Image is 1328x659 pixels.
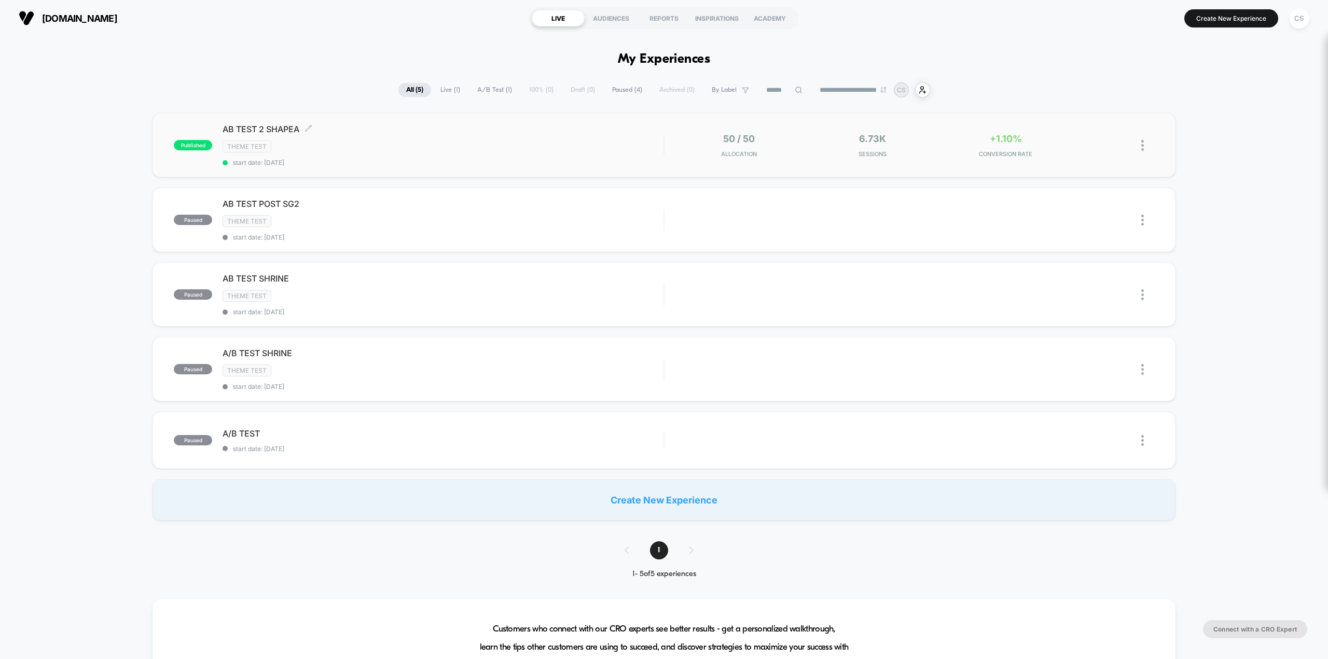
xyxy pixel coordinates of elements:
[174,140,212,150] span: published
[712,86,737,94] span: By Label
[585,10,638,26] div: AUDIENCES
[1141,289,1144,300] img: close
[1203,620,1307,638] button: Connect with a CRO Expert
[690,10,743,26] div: INSPIRATIONS
[618,52,711,67] h1: My Experiences
[650,541,668,559] span: 1
[638,10,690,26] div: REPORTS
[600,361,631,371] input: Volume
[398,83,431,97] span: All ( 5 )
[19,10,34,26] img: Visually logo
[1141,435,1144,446] img: close
[174,215,212,225] span: paused
[42,13,117,24] span: [DOMAIN_NAME]
[223,308,663,316] span: start date: [DATE]
[990,133,1022,144] span: +1.10%
[223,233,663,241] span: start date: [DATE]
[174,364,212,374] span: paused
[323,175,354,206] button: Play, NEW DEMO 2025-VEED.mp4
[223,428,663,439] span: A/B TEST
[604,83,650,97] span: Paused ( 4 )
[223,215,271,227] span: Theme Test
[223,199,663,209] span: AB TEST POST SG2
[721,150,757,158] span: Allocation
[614,570,714,579] div: 1 - 5 of 5 experiences
[16,10,120,26] button: [DOMAIN_NAME]
[174,435,212,445] span: paused
[174,289,212,300] span: paused
[223,383,663,390] span: start date: [DATE]
[1141,215,1144,226] img: close
[223,364,271,376] span: Theme Test
[223,445,663,453] span: start date: [DATE]
[550,360,578,372] div: Duration
[1286,8,1312,29] button: CS
[1184,9,1278,27] button: Create New Experience
[223,124,663,134] span: AB TEST 2 SHAPEA
[880,87,887,93] img: end
[743,10,796,26] div: ACADEMY
[223,159,663,166] span: start date: [DATE]
[5,357,23,375] button: Play, NEW DEMO 2025-VEED.mp4
[153,479,1175,521] div: Create New Experience
[525,360,549,372] div: Current time
[469,83,520,97] span: A/B Test ( 1 )
[8,343,672,353] input: Seek
[1141,364,1144,375] img: close
[532,10,585,26] div: LIVE
[942,150,1070,158] span: CONVERSION RATE
[433,83,468,97] span: Live ( 1 )
[1141,140,1144,151] img: close
[723,133,755,144] span: 50 / 50
[859,133,886,144] span: 6.73k
[223,348,663,358] span: A/B TEST SHRINE
[223,141,271,152] span: Theme Test
[897,86,906,94] p: CS
[223,273,663,284] span: AB TEST SHRINE
[808,150,936,158] span: Sessions
[223,290,271,302] span: Theme Test
[1289,8,1309,29] div: CS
